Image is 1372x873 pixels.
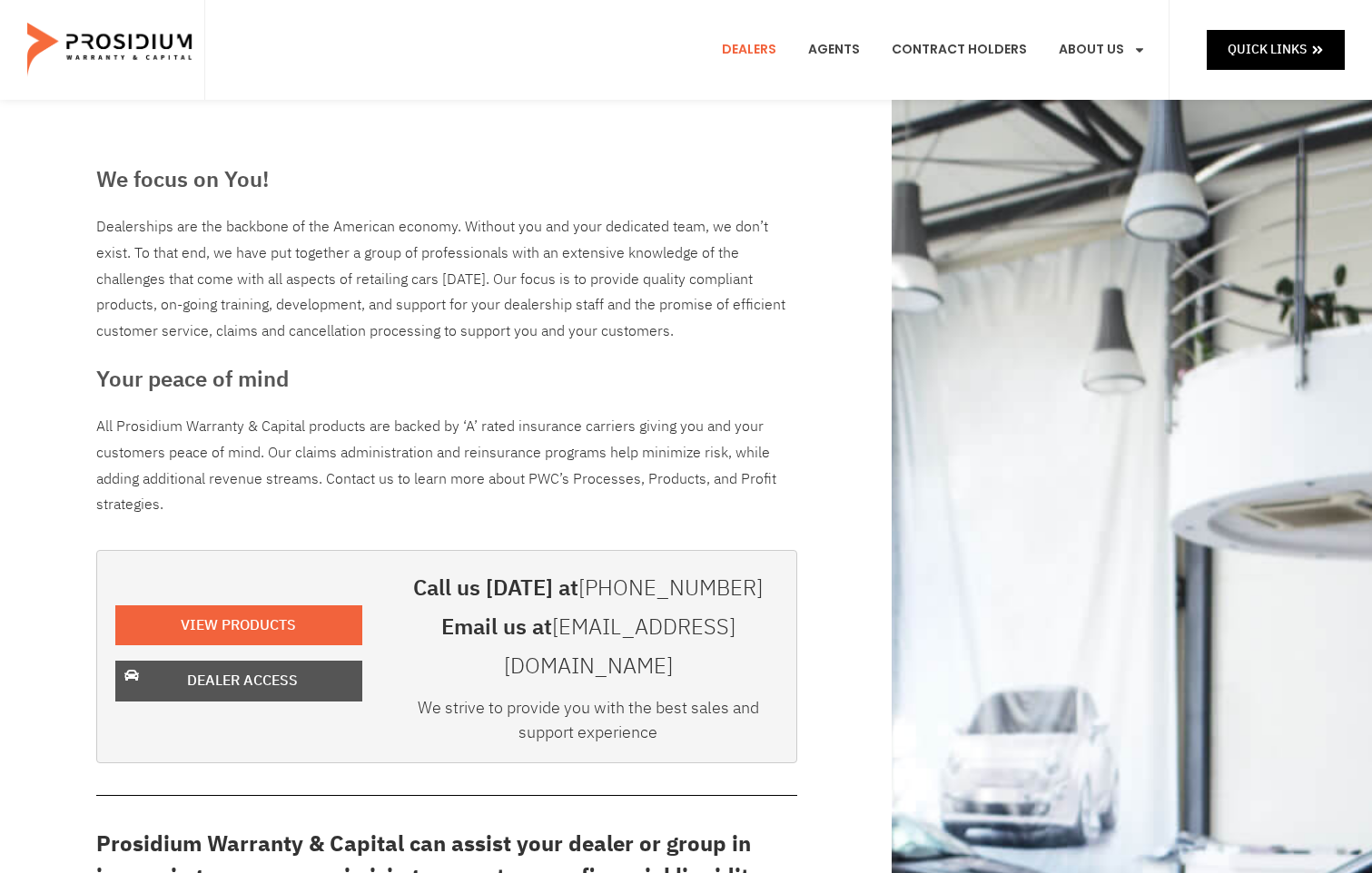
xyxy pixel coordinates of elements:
h3: Call us [DATE] at [399,569,778,608]
span: Last Name [350,2,408,15]
a: [EMAIL_ADDRESS][DOMAIN_NAME] [504,611,735,682]
a: Contract Holders [878,16,1041,83]
div: Dealerships are the backbone of the American economy. Without you and your dedicated team, we don... [96,214,797,345]
a: [PHONE_NUMBER] [578,572,763,604]
span: Dealer Access [187,668,298,694]
a: Dealer Access [115,661,362,701]
span: View Products [181,613,296,639]
a: Quick Links [1207,30,1345,69]
h3: We focus on You! [96,163,797,196]
a: Dealers [708,16,790,83]
nav: Menu [708,16,1160,83]
div: We strive to provide you with the best sales and support experience [399,695,778,753]
h3: Your peace of mind [96,363,797,396]
span: Quick Links [1228,38,1307,61]
p: All Prosidium Warranty & Capital products are backed by ‘A’ rated insurance carriers giving you a... [96,414,797,518]
a: Agents [795,16,874,83]
a: View Products [115,605,362,646]
h3: Email us at [399,608,778,686]
a: About Us [1045,16,1160,83]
